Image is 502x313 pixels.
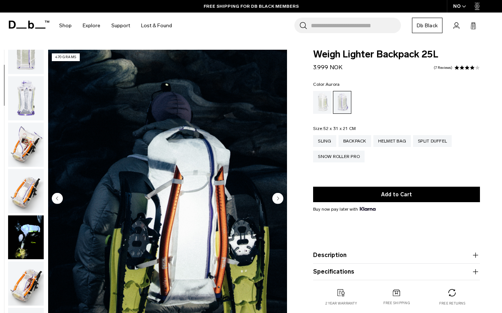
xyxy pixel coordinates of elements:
[313,82,340,87] legend: Color:
[111,13,130,39] a: Support
[313,135,336,147] a: Sling
[83,13,100,39] a: Explore
[326,82,340,87] span: Aurora
[313,64,343,71] span: 3.999 NOK
[8,76,44,121] button: Weigh_Lighter_Backpack_25L_3.png
[204,3,299,10] a: FREE SHIPPING FOR DB BLACK MEMBERS
[313,267,480,276] button: Specifications
[59,13,72,39] a: Shop
[325,301,357,306] p: 2 year warranty
[383,300,410,306] p: Free shipping
[8,123,44,167] img: Weigh_Lighter_Backpack_25L_4.png
[313,126,356,131] legend: Size:
[313,251,480,260] button: Description
[54,13,178,39] nav: Main Navigation
[8,169,44,214] button: Weigh_Lighter_Backpack_25L_5.png
[313,187,480,202] button: Add to Cart
[8,215,44,260] img: Weigh Lighter Backpack 25L Aurora
[360,207,376,211] img: {"height" => 20, "alt" => "Klarna"}
[8,76,44,120] img: Weigh_Lighter_Backpack_25L_3.png
[434,66,452,70] a: 7 reviews
[333,91,351,114] a: Aurora
[52,53,80,61] p: 470 grams
[338,135,371,147] a: Backpack
[413,135,452,147] a: Split Duffel
[323,126,356,131] span: 52 x 31 x 21 CM
[8,261,44,306] button: Weigh_Lighter_Backpack_25L_6.png
[8,261,44,306] img: Weigh_Lighter_Backpack_25L_6.png
[8,30,44,74] img: Weigh_Lighter_Backpack_25L_2.png
[313,151,365,162] a: Snow Roller Pro
[52,193,63,205] button: Previous slide
[313,91,331,114] a: Diffusion
[313,50,480,59] span: Weigh Lighter Backpack 25L
[373,135,411,147] a: Helmet Bag
[272,193,283,205] button: Next slide
[141,13,172,39] a: Lost & Found
[439,301,465,306] p: Free returns
[8,169,44,213] img: Weigh_Lighter_Backpack_25L_5.png
[8,30,44,75] button: Weigh_Lighter_Backpack_25L_2.png
[412,18,442,33] a: Db Black
[313,206,376,212] span: Buy now pay later with
[8,215,44,260] button: Weigh Lighter Backpack 25L Aurora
